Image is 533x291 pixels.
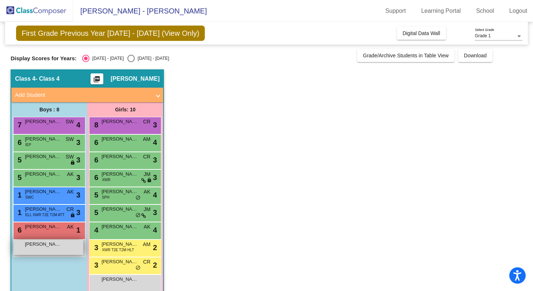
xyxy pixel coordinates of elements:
span: [PERSON_NAME] [25,223,61,230]
span: [PERSON_NAME] [101,188,138,195]
span: 6 [92,173,98,181]
span: lock [147,177,152,183]
span: SW [66,135,74,143]
span: [PERSON_NAME] [101,118,138,125]
span: 3 [76,172,80,183]
span: ELL XWR T2E T2M ATT [25,212,64,218]
span: 5 [92,191,98,199]
span: Digital Data Wall [403,30,440,36]
span: [PERSON_NAME] [25,206,61,213]
span: do_not_disturb_alt [135,195,141,201]
a: Learning Portal [415,5,467,17]
span: 4 [153,225,157,236]
span: AM [143,241,150,248]
span: [PERSON_NAME] [101,171,138,178]
span: Grade/Archive Students in Table View [363,53,449,58]
span: 1 [16,191,22,199]
div: [DATE] - [DATE] [89,55,124,62]
span: 3 [153,207,157,218]
span: 2 [153,242,157,253]
mat-panel-title: Add Student [15,91,151,99]
a: School [470,5,500,17]
span: SPH [102,195,110,200]
span: 1 [16,208,22,217]
span: 3 [153,154,157,165]
div: Boys : 8 [11,102,87,117]
span: [PERSON_NAME] [25,118,61,125]
span: SWC [25,195,34,200]
span: [PERSON_NAME] [25,241,61,248]
span: lock [70,160,75,166]
span: AK [67,188,74,196]
span: [PERSON_NAME] [101,258,138,265]
span: 4 [153,137,157,148]
span: - Class 4 [35,75,60,83]
span: CR [66,206,74,213]
span: CR [143,258,150,266]
span: IEP [25,142,31,148]
span: XWR [102,177,110,183]
span: 5 [16,173,22,181]
span: 6 [92,138,98,146]
span: 6 [16,226,22,234]
span: First Grade Previous Year [DATE] - [DATE] (View Only) [16,26,205,41]
div: Girls: 10 [87,102,163,117]
mat-expansion-panel-header: Add Student [11,88,163,102]
span: 6 [92,156,98,164]
span: 3 [153,172,157,183]
span: SW [66,118,74,126]
span: XWR T2E T2M HLT [102,247,134,253]
a: Support [380,5,412,17]
span: 1 [76,225,80,236]
span: 4 [76,119,80,130]
span: [PERSON_NAME] [25,188,61,195]
span: Grade 1 [475,33,491,38]
span: AM [143,135,150,143]
span: [PERSON_NAME] [101,223,138,230]
span: AK [67,223,74,231]
span: SW [66,153,74,161]
span: 6 [16,138,22,146]
span: [PERSON_NAME] - [PERSON_NAME] [73,5,207,17]
span: [PERSON_NAME] [25,153,61,160]
span: Display Scores for Years: [11,55,77,62]
span: do_not_disturb_alt [135,212,141,218]
button: Download [458,49,492,62]
span: 7 [16,121,22,129]
span: [PERSON_NAME] [25,171,61,178]
span: 3 [76,137,80,148]
span: CR [143,153,150,161]
span: 3 [76,207,80,218]
span: 3 [76,154,80,165]
span: JM [144,171,151,178]
span: 4 [153,189,157,200]
span: JM [144,206,151,213]
span: [PERSON_NAME] [101,206,138,213]
span: AK [67,171,74,178]
span: 3 [92,244,98,252]
button: Print Students Details [91,73,103,84]
button: Grade/Archive Students in Table View [357,49,455,62]
span: [PERSON_NAME] [25,135,61,143]
span: Class 4 [15,75,35,83]
span: CR [143,118,150,126]
span: [PERSON_NAME] [111,75,160,83]
span: 2 [153,260,157,271]
span: AK [144,223,151,231]
span: do_not_disturb_alt [135,265,141,271]
span: 3 [92,261,98,269]
span: AK [144,188,151,196]
span: 4 [92,226,98,234]
span: 5 [92,208,98,217]
span: [PERSON_NAME] [101,135,138,143]
a: Logout [503,5,533,17]
span: [PERSON_NAME] [101,153,138,160]
div: [DATE] - [DATE] [135,55,169,62]
span: 8 [92,121,98,129]
span: 5 [16,156,22,164]
button: Digital Data Wall [397,27,446,40]
mat-icon: picture_as_pdf [92,76,101,86]
mat-radio-group: Select an option [82,55,169,62]
span: Download [464,53,487,58]
span: 3 [76,189,80,200]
